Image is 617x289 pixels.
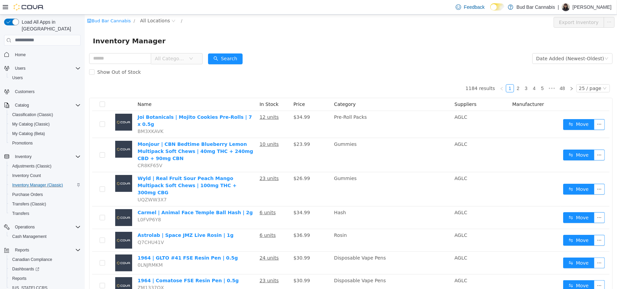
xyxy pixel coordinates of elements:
span: Customers [12,87,81,96]
span: Dashboards [9,265,81,273]
u: 23 units [175,263,194,269]
img: Monjour | CBN Bedtime Blueberry Lemon Multipack Soft Chews | 40mg THC + 240mg CBD + 90mg CBN plac... [30,126,47,143]
span: Transfers (Classic) [12,201,46,207]
a: Classification (Classic) [9,111,56,119]
span: Promotions [9,139,81,147]
button: My Catalog (Classic) [7,119,83,129]
span: AGLC [370,195,383,201]
div: Marina B [562,3,570,11]
span: My Catalog (Classic) [12,121,50,127]
button: Promotions [7,138,83,148]
button: Canadian Compliance [7,255,83,264]
span: Inventory Manager [8,21,85,32]
button: Operations [1,222,83,232]
a: Users [9,74,25,82]
input: Dark Mode [490,3,505,10]
span: AGLC [370,218,383,223]
button: icon: swapMove [478,169,510,180]
li: Next 5 Pages [462,70,473,78]
button: icon: swapMove [478,198,510,208]
img: Cova [14,4,44,10]
button: Customers [1,87,83,96]
span: Customers [15,89,35,94]
li: Previous Page [413,70,421,78]
button: icon: ellipsis [509,220,520,231]
a: My Catalog (Classic) [9,120,53,128]
span: Reports [12,246,81,254]
span: Operations [12,223,81,231]
a: Feedback [453,0,487,14]
a: Carmel | Animal Face Temple Ball Hash | 2g [53,195,168,201]
span: Inventory Count [9,172,81,180]
i: icon: shop [2,4,7,8]
button: Cash Management [7,232,83,241]
a: Promotions [9,139,36,147]
a: Customers [12,88,37,96]
span: AGLC [370,241,383,246]
a: Transfers [9,209,32,218]
img: Astrolab | Space JMZ Live Rosin | 1g placeholder [30,217,47,234]
button: icon: swapMove [478,243,510,254]
a: 48 [473,70,482,77]
span: Operations [15,224,35,230]
span: 0LNJRMKM [53,248,78,253]
a: Inventory Count [9,172,44,180]
li: 1 [421,70,429,78]
span: Cash Management [9,232,81,241]
span: Inventory [12,153,81,161]
span: Dashboards [12,266,39,272]
span: Canadian Compliance [9,255,81,264]
button: icon: swapMove [478,220,510,231]
img: Wyld | Real Fruit Sour Peach Mango Multipack Soft Chews | 100mg THC + 300mg CBG placeholder [30,160,47,177]
a: Inventory Manager (Classic) [9,181,66,189]
img: Carmel | Animal Face Temple Ball Hash | 2g placeholder [30,195,47,212]
span: Load All Apps in [GEOGRAPHIC_DATA] [19,19,81,32]
span: Show Out of Stock [10,55,59,60]
div: Date Added (Newest-Oldest) [452,39,519,49]
span: $26.99 [209,161,225,166]
span: Inventory Manager (Classic) [9,181,81,189]
span: Promotions [12,140,33,146]
i: icon: left [415,72,419,76]
i: icon: down [518,72,522,76]
button: Inventory [1,152,83,161]
a: My Catalog (Beta) [9,130,48,138]
span: Inventory Count [12,173,41,178]
li: Next Page [483,70,491,78]
button: Classification (Classic) [7,110,83,119]
td: Gummies [247,158,367,192]
u: 6 units [175,195,191,201]
a: Adjustments (Classic) [9,162,54,170]
li: 5 [454,70,462,78]
span: Reports [9,274,81,283]
span: AGLC [370,161,383,166]
li: 3 [437,70,446,78]
button: My Catalog (Beta) [7,129,83,138]
button: Purchase Orders [7,190,83,199]
a: Home [12,51,28,59]
button: Inventory Count [7,171,83,180]
button: Adjustments (Classic) [7,161,83,171]
span: Purchase Orders [12,192,43,197]
span: AGLC [370,127,383,132]
span: L0FVP6Y8 [53,202,76,208]
span: $23.99 [209,127,225,132]
span: Catalog [12,101,81,109]
span: Reports [12,276,26,281]
span: $36.99 [209,218,225,223]
span: $34.99 [209,100,225,105]
u: 23 units [175,161,194,166]
span: Purchase Orders [9,191,81,199]
span: Home [12,50,81,59]
a: Dashboards [9,265,42,273]
span: Name [53,87,67,92]
span: Q7CHU41V [53,225,79,230]
span: Price [209,87,220,92]
span: Inventory [15,154,32,159]
li: 4 [446,70,454,78]
span: Manufacturer [428,87,459,92]
span: Inventory Manager (Classic) [12,182,63,188]
i: icon: right [485,72,489,76]
a: Transfers (Classic) [9,200,49,208]
i: icon: down [520,42,524,47]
